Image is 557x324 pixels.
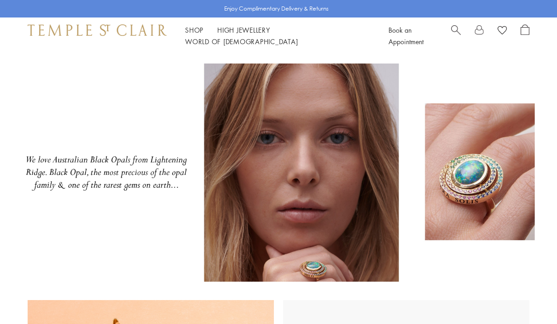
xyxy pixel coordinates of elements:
[185,24,368,47] nav: Main navigation
[451,24,461,47] a: Search
[185,37,298,46] a: World of [DEMOGRAPHIC_DATA]World of [DEMOGRAPHIC_DATA]
[498,24,507,38] a: View Wishlist
[389,25,424,46] a: Book an Appointment
[521,24,529,47] a: Open Shopping Bag
[185,25,203,35] a: ShopShop
[28,24,167,35] img: Temple St. Clair
[224,4,329,13] p: Enjoy Complimentary Delivery & Returns
[217,25,270,35] a: High JewelleryHigh Jewellery
[511,281,548,315] iframe: Gorgias live chat messenger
